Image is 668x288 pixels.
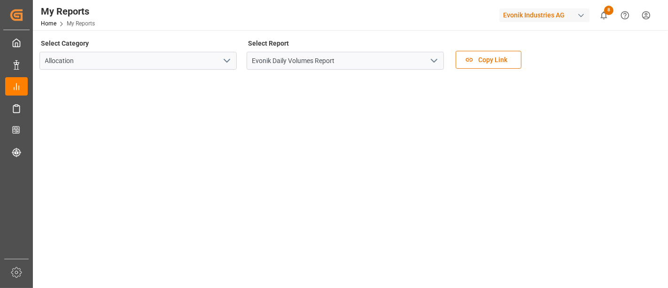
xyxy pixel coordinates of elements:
button: Help Center [614,5,636,26]
div: My Reports [41,4,95,18]
button: Copy Link [456,51,521,69]
input: Type to search/select [39,52,237,70]
button: open menu [427,54,441,68]
span: 8 [604,6,614,15]
button: open menu [219,54,233,68]
div: Evonik Industries AG [499,8,590,22]
input: Type to search/select [247,52,444,70]
label: Select Category [39,37,91,50]
span: Copy Link [474,55,512,65]
button: show 8 new notifications [593,5,614,26]
label: Select Report [247,37,291,50]
a: Home [41,20,56,27]
button: Evonik Industries AG [499,6,593,24]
